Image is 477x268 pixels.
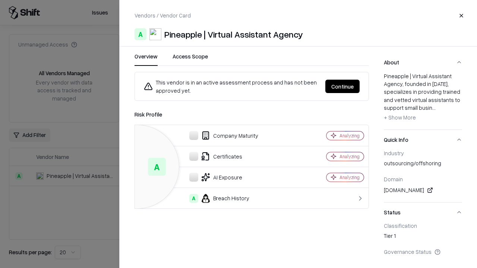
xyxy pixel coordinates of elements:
div: About [384,72,462,130]
div: Tier 1 [384,232,462,242]
button: + Show More [384,112,416,124]
div: Classification [384,222,462,229]
div: Breach History [141,194,300,203]
div: Pineapple | Virtual Assistant Agency, founded in [DATE], specializes in providing trained and vet... [384,72,462,124]
button: Quick Info [384,130,462,150]
div: AI Exposure [141,173,300,182]
button: About [384,52,462,72]
div: Industry [384,150,462,156]
div: A [148,158,166,176]
p: Vendors / Vendor Card [135,12,191,19]
button: Continue [325,80,360,93]
div: Company Maturity [141,131,300,140]
div: Quick Info [384,150,462,202]
div: Analyzing [339,153,360,160]
div: Domain [384,176,462,182]
img: Pineapple | Virtual Assistant Agency [149,28,161,40]
button: Status [384,202,462,222]
div: This vendor is in an active assessment process and has not been approved yet. [144,78,319,95]
div: A [189,194,198,203]
button: Overview [135,52,158,66]
span: ... [432,104,436,111]
div: Pineapple | Virtual Assistant Agency [164,28,303,40]
span: + Show More [384,114,416,121]
div: A [135,28,146,40]
div: Certificates [141,152,300,161]
div: [DOMAIN_NAME] [384,186,462,195]
div: Analyzing [339,133,360,139]
button: Access Scope [173,52,208,66]
div: Governance Status [384,248,462,255]
div: Analyzing [339,174,360,181]
div: outsourcing/offshoring [384,159,462,170]
div: Risk Profile [135,110,369,119]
